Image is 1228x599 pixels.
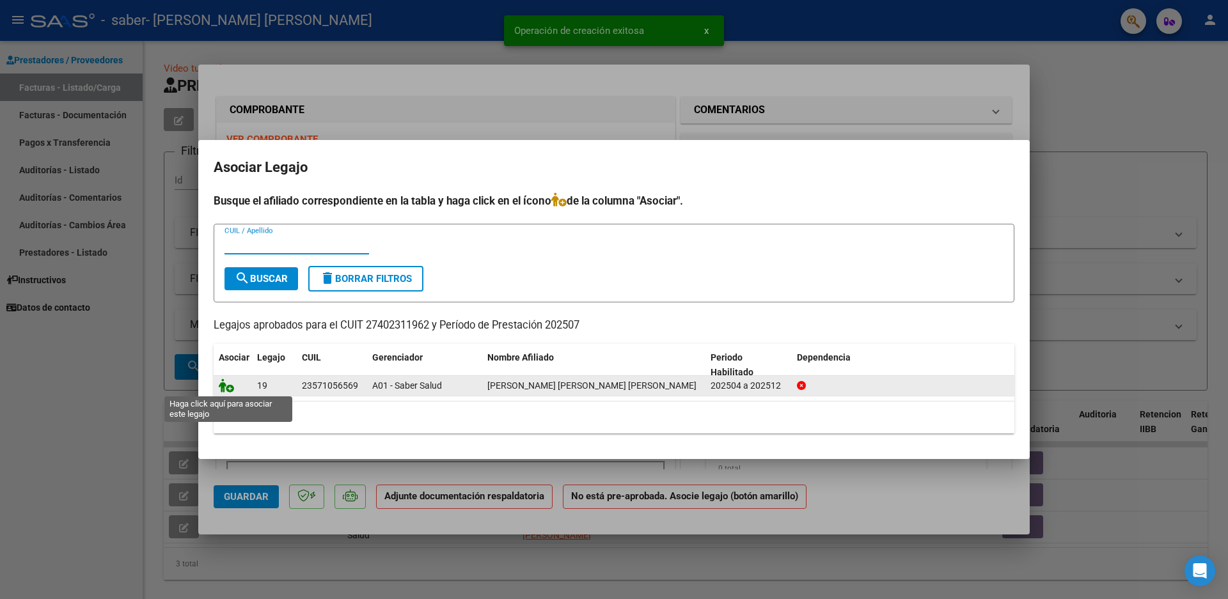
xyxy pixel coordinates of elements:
[367,344,482,386] datatable-header-cell: Gerenciador
[214,318,1014,334] p: Legajos aprobados para el CUIT 27402311962 y Período de Prestación 202507
[308,266,423,292] button: Borrar Filtros
[372,352,423,362] span: Gerenciador
[214,155,1014,180] h2: Asociar Legajo
[235,270,250,286] mat-icon: search
[235,273,288,284] span: Buscar
[214,344,252,386] datatable-header-cell: Asociar
[797,352,851,362] span: Dependencia
[711,352,753,377] span: Periodo Habilitado
[214,192,1014,209] h4: Busque el afiliado correspondiente en la tabla y haga click en el ícono de la columna "Asociar".
[257,380,267,391] span: 19
[482,344,705,386] datatable-header-cell: Nombre Afiliado
[219,352,249,362] span: Asociar
[320,270,335,286] mat-icon: delete
[1185,556,1215,586] div: Open Intercom Messenger
[297,344,367,386] datatable-header-cell: CUIL
[257,352,285,362] span: Legajo
[487,380,697,391] span: GODOY JIMENEZ DANTE LIONEL
[224,267,298,290] button: Buscar
[252,344,297,386] datatable-header-cell: Legajo
[711,378,787,393] div: 202504 a 202512
[302,352,321,362] span: CUIL
[214,401,1014,433] div: 1 registros
[487,352,554,362] span: Nombre Afiliado
[792,344,1015,386] datatable-header-cell: Dependencia
[372,380,442,391] span: A01 - Saber Salud
[320,273,412,284] span: Borrar Filtros
[302,378,358,393] div: 23571056569
[705,344,792,386] datatable-header-cell: Periodo Habilitado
